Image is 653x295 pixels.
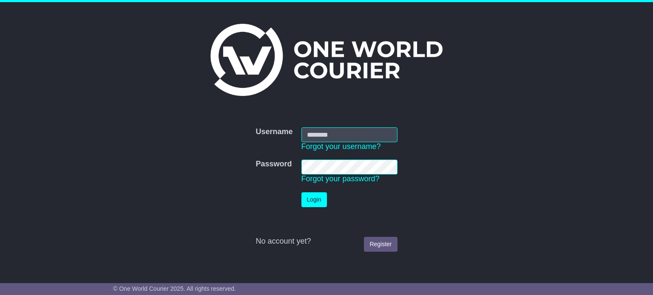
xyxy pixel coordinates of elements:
[364,237,397,252] a: Register
[301,192,327,207] button: Login
[256,127,292,137] label: Username
[113,285,236,292] span: © One World Courier 2025. All rights reserved.
[301,142,381,151] a: Forgot your username?
[256,237,397,246] div: No account yet?
[256,160,292,169] label: Password
[301,174,380,183] a: Forgot your password?
[210,24,443,96] img: One World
